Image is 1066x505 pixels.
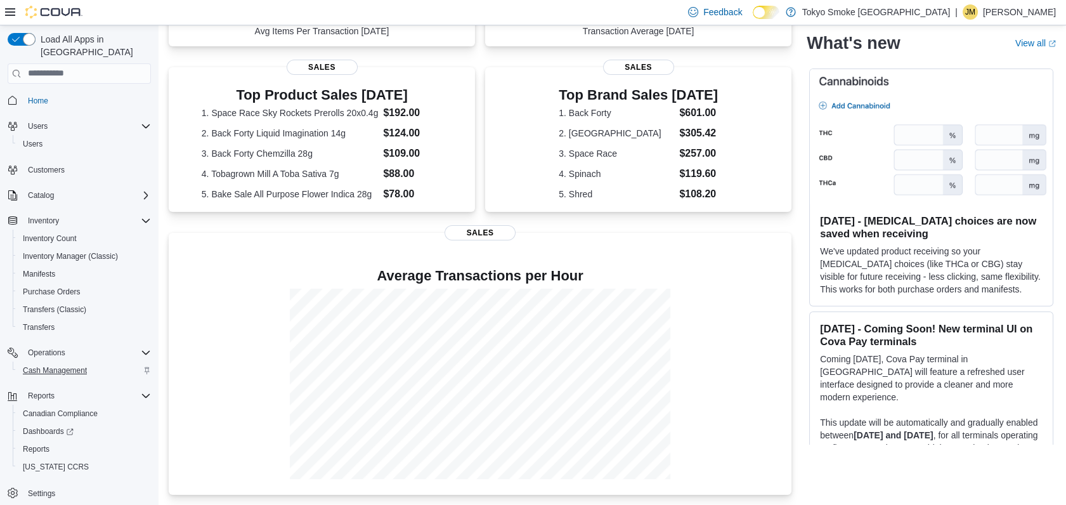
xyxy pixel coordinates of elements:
h3: [DATE] - [MEDICAL_DATA] choices are now saved when receiving [820,215,1043,240]
dt: 1. Space Race Sky Rockets Prerolls 20x0.4g [202,107,379,119]
h2: What's new [807,33,900,53]
dt: 2. [GEOGRAPHIC_DATA] [559,127,674,140]
button: Reports [13,440,156,458]
button: Home [3,91,156,110]
button: Catalog [23,188,59,203]
dt: 3. Back Forty Chemzilla 28g [202,147,379,160]
svg: External link [1048,40,1056,48]
button: Inventory [23,213,64,228]
span: Inventory [28,216,59,226]
dd: $88.00 [383,166,442,181]
button: Purchase Orders [13,283,156,301]
a: Purchase Orders [18,284,86,299]
span: Inventory Manager (Classic) [18,249,151,264]
a: Dashboards [18,424,79,439]
dt: 5. Bake Sale All Purpose Flower Indica 28g [202,188,379,200]
span: Transfers [18,320,151,335]
span: Cash Management [23,365,87,376]
a: Reports [18,442,55,457]
span: Dashboards [23,426,74,436]
dd: $78.00 [383,187,442,202]
button: Settings [3,483,156,502]
a: Transfers (Classic) [18,302,91,317]
span: Reports [23,444,49,454]
span: Inventory [23,213,151,228]
dd: $601.00 [679,105,718,121]
dd: $108.20 [679,187,718,202]
strong: [DATE] and [DATE] [854,431,933,441]
span: Dark Mode [753,19,753,20]
span: Manifests [23,269,55,279]
span: Users [18,136,151,152]
span: Transfers (Classic) [18,302,151,317]
span: Reports [28,391,55,401]
span: Transfers (Classic) [23,305,86,315]
span: Users [23,119,151,134]
button: Customers [3,161,156,179]
button: Inventory [3,212,156,230]
p: We've updated product receiving so your [MEDICAL_DATA] choices (like THCa or CBG) stay visible fo... [820,246,1043,296]
h3: Top Brand Sales [DATE] [559,88,718,103]
span: Canadian Compliance [18,406,151,421]
button: Transfers [13,318,156,336]
span: Reports [23,388,151,403]
span: Feedback [703,6,742,18]
button: Cash Management [13,362,156,379]
h3: [DATE] - Coming Soon! New terminal UI on Cova Pay terminals [820,323,1043,348]
button: [US_STATE] CCRS [13,458,156,476]
dt: 4. Tobagrown Mill A Toba Sativa 7g [202,167,379,180]
button: Reports [23,388,60,403]
span: Canadian Compliance [23,409,98,419]
span: Inventory Manager (Classic) [23,251,118,261]
a: Transfers [18,320,60,335]
a: Inventory Manager (Classic) [18,249,123,264]
span: Sales [603,60,674,75]
button: Manifests [13,265,156,283]
p: [PERSON_NAME] [983,4,1056,20]
a: Dashboards [13,423,156,440]
span: [US_STATE] CCRS [23,462,89,472]
span: Washington CCRS [18,459,151,475]
span: Settings [28,489,55,499]
button: Users [13,135,156,153]
h4: Average Transactions per Hour [179,268,781,284]
a: Users [18,136,48,152]
span: Purchase Orders [23,287,81,297]
span: Customers [28,165,65,175]
span: Reports [18,442,151,457]
span: Load All Apps in [GEOGRAPHIC_DATA] [36,33,151,58]
dt: 3. Space Race [559,147,674,160]
dt: 2. Back Forty Liquid Imagination 14g [202,127,379,140]
span: Dashboards [18,424,151,439]
a: [US_STATE] CCRS [18,459,94,475]
a: Home [23,93,53,108]
p: Coming [DATE], Cova Pay terminal in [GEOGRAPHIC_DATA] will feature a refreshed user interface des... [820,353,1043,404]
button: Reports [3,387,156,405]
span: JM [965,4,975,20]
dt: 4. Spinach [559,167,674,180]
button: Operations [3,344,156,362]
span: Inventory Count [23,233,77,244]
span: Home [23,93,151,108]
a: Manifests [18,266,60,282]
span: Sales [445,225,516,240]
img: Cova [25,6,82,18]
span: Sales [287,60,358,75]
a: Inventory Count [18,231,82,246]
dd: $119.60 [679,166,718,181]
dd: $305.42 [679,126,718,141]
dd: $257.00 [679,146,718,161]
a: Canadian Compliance [18,406,103,421]
input: Dark Mode [753,6,779,19]
button: Inventory Count [13,230,156,247]
span: Users [28,121,48,131]
p: | [955,4,958,20]
span: Catalog [23,188,151,203]
button: Transfers (Classic) [13,301,156,318]
button: Canadian Compliance [13,405,156,423]
span: Cash Management [18,363,151,378]
a: Settings [23,486,60,501]
button: Users [3,117,156,135]
span: Catalog [28,190,54,200]
a: View allExternal link [1015,38,1056,48]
